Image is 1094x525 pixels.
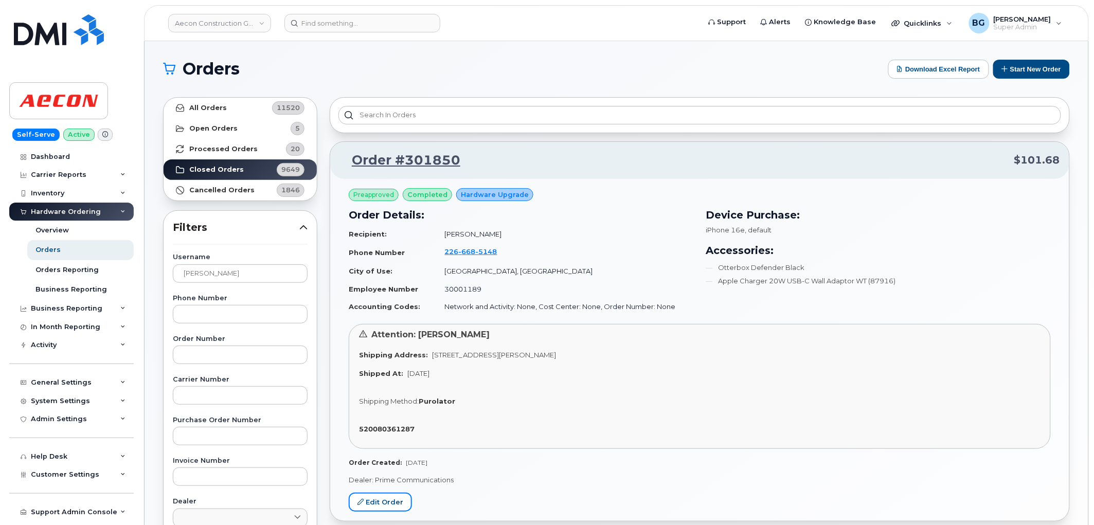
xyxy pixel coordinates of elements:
[359,425,415,433] strong: 520080361287
[189,166,244,174] strong: Closed Orders
[359,351,428,359] strong: Shipping Address:
[164,180,317,201] a: Cancelled Orders1846
[173,376,308,383] label: Carrier Number
[436,298,694,316] td: Network and Activity: None, Cost Center: None, Order Number: None
[445,247,497,256] span: 226
[445,247,510,256] a: 2266685148
[706,226,745,234] span: iPhone 16e
[371,330,490,339] span: Attention: [PERSON_NAME]
[173,498,308,505] label: Dealer
[295,123,300,133] span: 5
[706,263,1051,273] li: Otterbox Defender Black
[189,104,227,112] strong: All Orders
[164,139,317,159] a: Processed Orders20
[349,285,418,293] strong: Employee Number
[419,397,455,405] strong: Purolator
[349,207,694,223] h3: Order Details:
[349,230,387,238] strong: Recipient:
[888,60,989,79] button: Download Excel Report
[461,190,529,200] span: Hardware Upgrade
[281,165,300,174] span: 9649
[359,425,419,433] a: 520080361287
[173,336,308,342] label: Order Number
[436,280,694,298] td: 30001189
[349,248,405,257] strong: Phone Number
[359,369,403,377] strong: Shipped At:
[173,254,308,261] label: Username
[164,159,317,180] a: Closed Orders9649
[436,262,694,280] td: [GEOGRAPHIC_DATA], [GEOGRAPHIC_DATA]
[353,190,394,200] span: Preapproved
[173,295,308,302] label: Phone Number
[189,145,258,153] strong: Processed Orders
[173,417,308,424] label: Purchase Order Number
[1014,153,1060,168] span: $101.68
[432,351,556,359] span: [STREET_ADDRESS][PERSON_NAME]
[706,207,1051,223] h3: Device Purchase:
[339,151,460,170] a: Order #301850
[459,247,476,256] span: 668
[349,302,420,311] strong: Accounting Codes:
[173,220,299,235] span: Filters
[406,459,427,466] span: [DATE]
[407,190,447,200] span: completed
[183,61,240,77] span: Orders
[349,493,412,512] a: Edit Order
[338,106,1061,124] input: Search in orders
[476,247,497,256] span: 5148
[706,276,1051,286] li: Apple Charger 20W USB-C Wall Adaptor WT (87916)
[164,118,317,139] a: Open Orders5
[407,369,429,377] span: [DATE]
[173,458,308,464] label: Invoice Number
[291,144,300,154] span: 20
[359,397,419,405] span: Shipping Method:
[189,186,255,194] strong: Cancelled Orders
[993,60,1070,79] button: Start New Order
[349,267,392,275] strong: City of Use:
[189,124,238,133] strong: Open Orders
[349,475,1051,485] p: Dealer: Prime Communications
[277,103,300,113] span: 11520
[706,243,1051,258] h3: Accessories:
[745,226,772,234] span: , default
[164,98,317,118] a: All Orders11520
[436,225,694,243] td: [PERSON_NAME]
[349,459,402,466] strong: Order Created:
[281,185,300,195] span: 1846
